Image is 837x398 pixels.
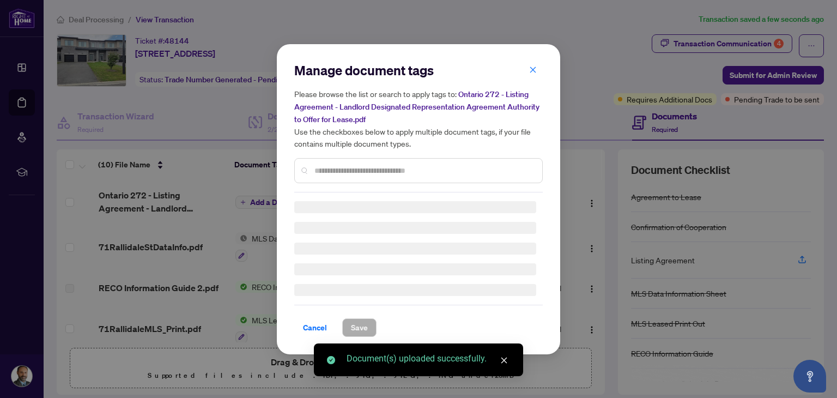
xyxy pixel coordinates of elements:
[303,319,327,336] span: Cancel
[498,354,510,366] a: Close
[347,352,510,365] div: Document(s) uploaded successfully.
[500,357,508,364] span: close
[294,62,543,79] h2: Manage document tags
[327,356,335,364] span: check-circle
[342,318,377,337] button: Save
[529,65,537,73] span: close
[793,360,826,393] button: Open asap
[294,88,543,149] h5: Please browse the list or search to apply tags to: Use the checkboxes below to apply multiple doc...
[294,89,539,124] span: Ontario 272 - Listing Agreement - Landlord Designated Representation Agreement Authority to Offer...
[294,318,336,337] button: Cancel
